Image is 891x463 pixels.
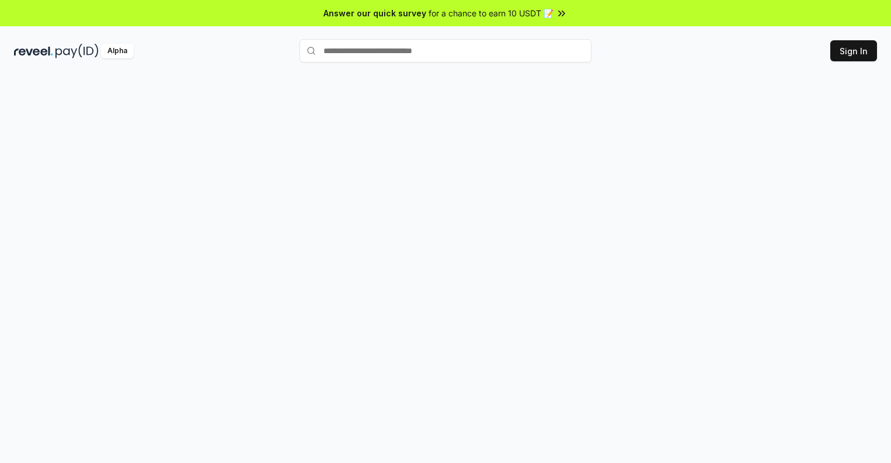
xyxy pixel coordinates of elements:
[55,44,99,58] img: pay_id
[429,7,554,19] span: for a chance to earn 10 USDT 📝
[101,44,134,58] div: Alpha
[14,44,53,58] img: reveel_dark
[323,7,426,19] span: Answer our quick survey
[830,40,877,61] button: Sign In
